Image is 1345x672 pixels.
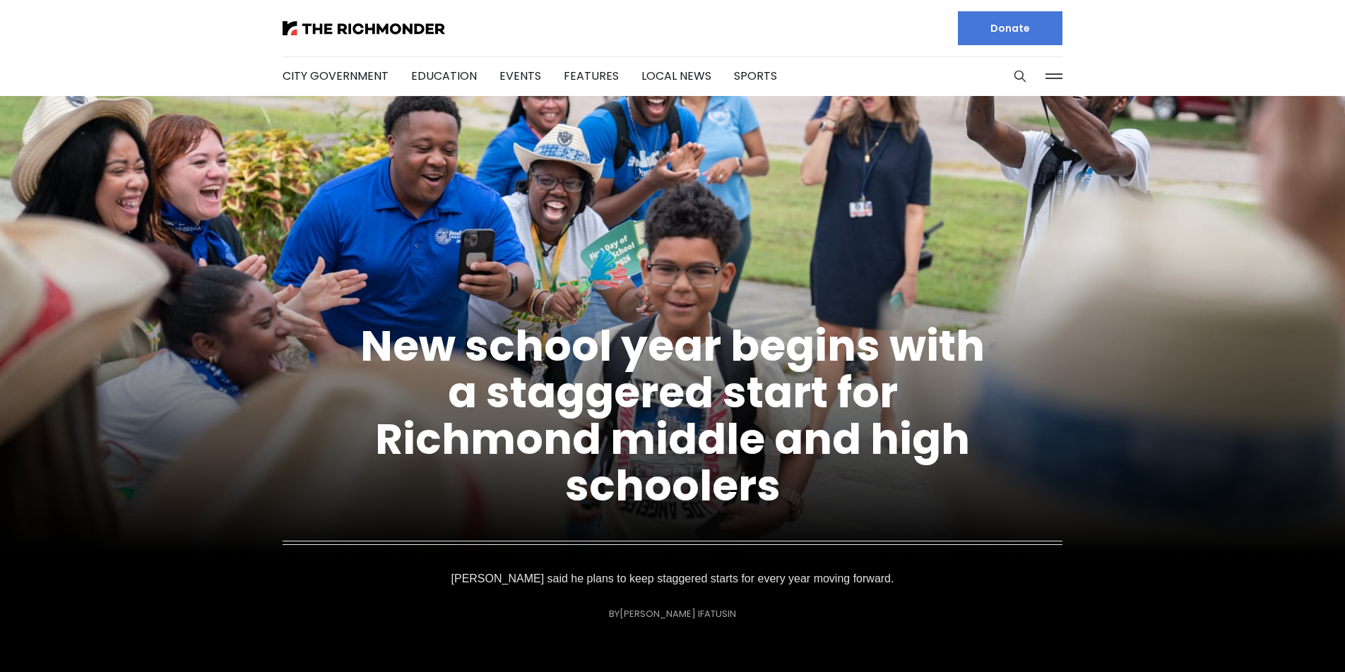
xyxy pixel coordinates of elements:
a: New school year begins with a staggered start for Richmond middle and high schoolers [360,316,985,515]
a: Donate [958,11,1062,45]
a: Local News [641,68,711,84]
p: [PERSON_NAME] said he plans to keep staggered starts for every year moving forward. [449,569,896,589]
a: [PERSON_NAME] Ifatusin [620,607,736,620]
a: Events [499,68,541,84]
button: Search this site [1009,66,1031,87]
a: City Government [283,68,389,84]
img: The Richmonder [283,21,445,35]
iframe: portal-trigger [1225,603,1345,672]
a: Features [564,68,619,84]
div: By [609,608,736,619]
a: Education [411,68,477,84]
a: Sports [734,68,777,84]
